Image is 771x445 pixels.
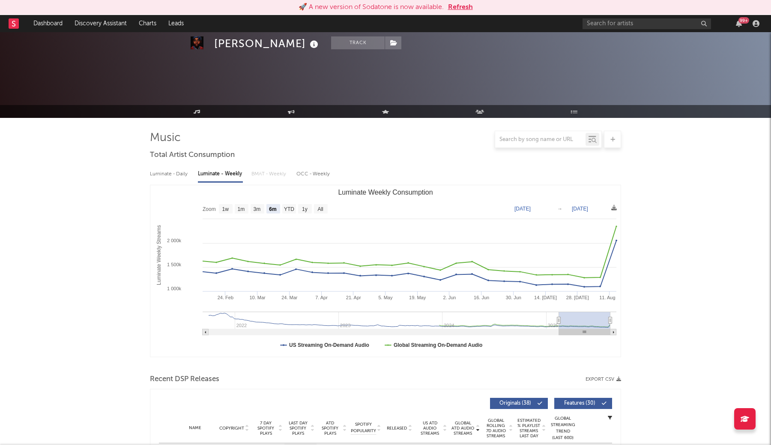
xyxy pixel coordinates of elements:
text: 6m [269,206,276,212]
text: → [557,206,562,212]
button: Refresh [448,2,473,12]
span: Copyright [219,426,244,431]
span: Global ATD Audio Streams [451,421,475,436]
a: Charts [133,15,162,32]
text: 2 000k [167,238,182,243]
span: Estimated % Playlist Streams Last Day [517,418,541,439]
text: [DATE] [572,206,588,212]
button: Export CSV [586,377,621,382]
button: Features(30) [554,398,612,409]
div: Name [176,425,214,431]
text: Global Streaming On-Demand Audio [394,342,483,348]
span: Spotify Popularity [351,421,376,434]
div: Luminate - Weekly [198,167,243,181]
div: [PERSON_NAME] [214,36,320,51]
span: Total Artist Consumption [150,150,235,160]
text: 11. Aug [599,295,615,300]
text: 7. Apr [315,295,328,300]
div: 🚀 A new version of Sodatone is now available. [299,2,444,12]
text: 1m [238,206,245,212]
text: US Streaming On-Demand Audio [289,342,369,348]
span: Global Rolling 7D Audio Streams [484,418,508,439]
div: 99 + [738,17,749,24]
text: 24. Feb [218,295,233,300]
text: 24. Mar [281,295,298,300]
text: 28. [DATE] [566,295,589,300]
span: Last Day Spotify Plays [287,421,309,436]
svg: Luminate Weekly Consumption [150,185,621,357]
a: Dashboard [27,15,69,32]
text: 1y [302,206,308,212]
a: Discovery Assistant [69,15,133,32]
text: 1 500k [167,262,182,267]
span: Recent DSP Releases [150,374,219,385]
text: 10. Mar [249,295,266,300]
div: Luminate - Daily [150,167,189,181]
text: 19. May [409,295,426,300]
text: Luminate Weekly Consumption [338,189,433,196]
text: [DATE] [514,206,531,212]
text: 30. Jun [506,295,521,300]
text: 14. [DATE] [534,295,557,300]
text: 16. Jun [474,295,489,300]
input: Search for artists [583,18,711,29]
text: 1 000k [167,286,182,291]
span: Features ( 30 ) [560,401,599,406]
div: OCC - Weekly [296,167,331,181]
input: Search by song name or URL [495,136,586,143]
span: US ATD Audio Streams [418,421,442,436]
text: All [317,206,323,212]
span: 7 Day Spotify Plays [254,421,277,436]
text: Luminate Weekly Streams [156,225,162,285]
div: Global Streaming Trend (Last 60D) [550,415,576,441]
text: 1w [222,206,229,212]
button: Originals(38) [490,398,548,409]
a: Leads [162,15,190,32]
button: Track [331,36,385,49]
span: Originals ( 38 ) [496,401,535,406]
text: 21. Apr [346,295,361,300]
text: Zoom [203,206,216,212]
button: 99+ [736,20,742,27]
text: 5. May [378,295,393,300]
text: 3m [254,206,261,212]
text: YTD [284,206,294,212]
span: Released [387,426,407,431]
text: 2. Jun [443,295,456,300]
span: ATD Spotify Plays [319,421,341,436]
